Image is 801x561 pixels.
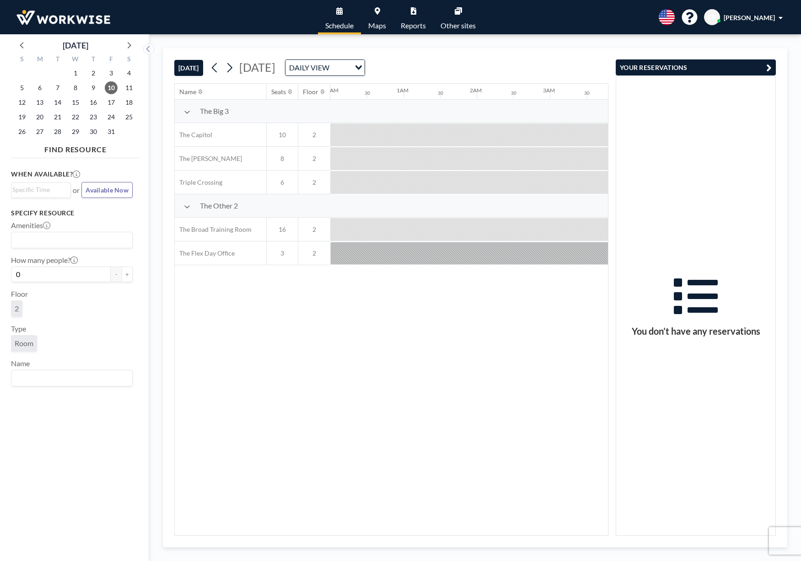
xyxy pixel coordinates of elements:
[105,96,118,109] span: Friday, October 17, 2025
[12,185,65,195] input: Search for option
[87,67,100,80] span: Thursday, October 2, 2025
[15,304,19,313] span: 2
[16,96,28,109] span: Sunday, October 12, 2025
[12,234,127,246] input: Search for option
[87,111,100,123] span: Thursday, October 23, 2025
[69,67,82,80] span: Wednesday, October 1, 2025
[33,125,46,138] span: Monday, October 27, 2025
[31,54,49,66] div: M
[267,225,298,234] span: 16
[332,62,349,74] input: Search for option
[325,22,354,29] span: Schedule
[102,54,120,66] div: F
[298,131,330,139] span: 2
[401,22,426,29] span: Reports
[51,81,64,94] span: Tuesday, October 7, 2025
[298,178,330,187] span: 2
[470,87,482,94] div: 2AM
[239,60,275,74] span: [DATE]
[51,111,64,123] span: Tuesday, October 21, 2025
[123,96,135,109] span: Saturday, October 18, 2025
[81,182,133,198] button: Available Now
[33,96,46,109] span: Monday, October 13, 2025
[123,111,135,123] span: Saturday, October 25, 2025
[11,141,140,154] h4: FIND RESOURCE
[298,249,330,257] span: 2
[724,14,775,21] span: [PERSON_NAME]
[87,96,100,109] span: Thursday, October 16, 2025
[15,8,112,27] img: organization-logo
[298,225,330,234] span: 2
[12,372,127,384] input: Search for option
[49,54,67,66] div: T
[11,221,50,230] label: Amenities
[120,54,138,66] div: S
[287,62,331,74] span: DAILY VIEW
[174,60,203,76] button: [DATE]
[11,209,133,217] h3: Specify resource
[51,96,64,109] span: Tuesday, October 14, 2025
[11,370,132,386] div: Search for option
[267,178,298,187] span: 6
[200,107,229,116] span: The Big 3
[708,13,716,21] span: EB
[67,54,85,66] div: W
[123,67,135,80] span: Saturday, October 4, 2025
[16,81,28,94] span: Sunday, October 5, 2025
[267,131,298,139] span: 10
[200,201,238,210] span: The Other 2
[69,81,82,94] span: Wednesday, October 8, 2025
[86,186,129,194] span: Available Now
[543,87,555,94] div: 3AM
[16,125,28,138] span: Sunday, October 26, 2025
[15,339,33,347] span: Room
[616,326,775,337] h3: You don’t have any reservations
[63,39,88,52] div: [DATE]
[365,90,370,96] div: 30
[11,324,26,333] label: Type
[51,125,64,138] span: Tuesday, October 28, 2025
[285,60,365,75] div: Search for option
[33,111,46,123] span: Monday, October 20, 2025
[441,22,476,29] span: Other sites
[11,256,78,265] label: How many people?
[123,81,135,94] span: Saturday, October 11, 2025
[13,54,31,66] div: S
[175,178,222,187] span: Triple Crossing
[33,81,46,94] span: Monday, October 6, 2025
[69,111,82,123] span: Wednesday, October 22, 2025
[87,81,100,94] span: Thursday, October 9, 2025
[105,81,118,94] span: Friday, October 10, 2025
[111,267,122,282] button: -
[69,125,82,138] span: Wednesday, October 29, 2025
[397,87,409,94] div: 1AM
[84,54,102,66] div: T
[175,249,235,257] span: The Flex Day Office
[267,155,298,163] span: 8
[87,125,100,138] span: Thursday, October 30, 2025
[11,289,28,299] label: Floor
[438,90,443,96] div: 30
[511,90,516,96] div: 30
[73,186,80,195] span: or
[11,359,30,368] label: Name
[16,111,28,123] span: Sunday, October 19, 2025
[179,88,196,96] div: Name
[303,88,318,96] div: Floor
[271,88,286,96] div: Seats
[69,96,82,109] span: Wednesday, October 15, 2025
[584,90,590,96] div: 30
[122,267,133,282] button: +
[105,111,118,123] span: Friday, October 24, 2025
[175,225,252,234] span: The Broad Training Room
[368,22,386,29] span: Maps
[616,59,776,75] button: YOUR RESERVATIONS
[175,131,212,139] span: The Capitol
[11,183,70,197] div: Search for option
[267,249,298,257] span: 3
[11,232,132,248] div: Search for option
[323,87,339,94] div: 12AM
[175,155,242,163] span: The [PERSON_NAME]
[298,155,330,163] span: 2
[105,67,118,80] span: Friday, October 3, 2025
